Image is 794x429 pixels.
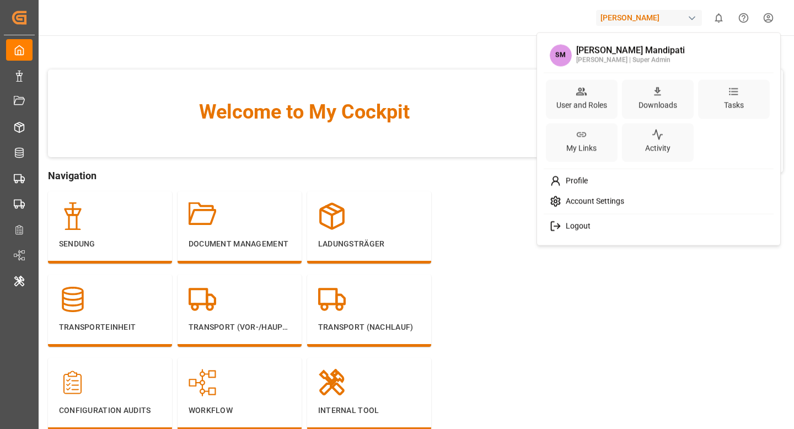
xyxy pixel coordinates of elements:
[561,222,591,232] span: Logout
[722,97,746,113] div: Tasks
[550,44,572,66] span: SM
[564,141,599,157] div: My Links
[561,176,588,186] span: Profile
[636,97,679,113] div: Downloads
[576,46,685,56] div: [PERSON_NAME] Mandipati
[561,197,624,207] span: Account Settings
[576,55,685,65] div: [PERSON_NAME] | Super Admin
[643,141,673,157] div: Activity
[554,97,609,113] div: User and Roles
